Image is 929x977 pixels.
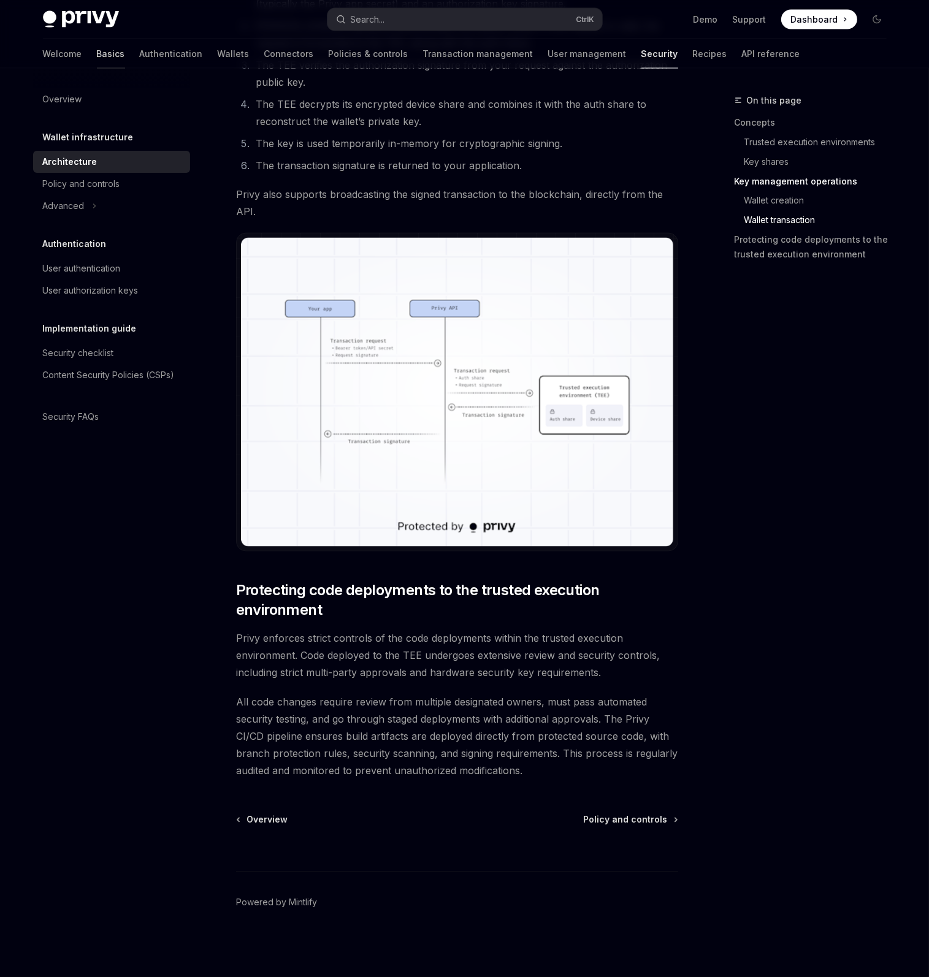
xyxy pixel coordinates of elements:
[43,177,120,191] div: Policy and controls
[218,39,250,69] a: Wallets
[43,130,134,145] h5: Wallet infrastructure
[33,342,190,364] a: Security checklist
[641,39,678,69] a: Security
[576,15,595,25] span: Ctrl K
[33,195,190,217] button: Advanced
[43,346,114,360] div: Security checklist
[33,279,190,302] a: User authorization keys
[236,630,678,682] span: Privy enforces strict controls of the code deployments within the trusted execution environment. ...
[43,368,175,382] div: Content Security Policies (CSPs)
[43,92,82,107] div: Overview
[43,261,121,276] div: User authentication
[735,113,897,132] a: Concepts
[33,88,190,110] a: Overview
[237,814,288,826] a: Overview
[252,56,678,91] li: The TEE verifies the authorization signature from your request against the authorization public key.
[742,39,800,69] a: API reference
[43,11,119,28] img: dark logo
[733,13,767,26] a: Support
[735,172,897,191] a: Key management operations
[43,237,107,251] h5: Authentication
[584,814,677,826] a: Policy and controls
[241,238,673,546] img: Transaction flow
[423,39,533,69] a: Transaction management
[735,132,897,152] a: Trusted execution environments
[236,186,678,221] span: Privy also supports broadcasting the signed transaction to the blockchain, directly from the API.
[781,10,857,29] a: Dashboard
[43,409,99,424] div: Security FAQs
[264,39,314,69] a: Connectors
[351,12,385,27] div: Search...
[329,39,408,69] a: Policies & controls
[791,13,838,26] span: Dashboard
[43,199,85,213] div: Advanced
[735,152,897,172] a: Key shares
[33,151,190,173] a: Architecture
[735,230,897,265] a: Protecting code deployments to the trusted execution environment
[867,10,887,29] button: Toggle dark mode
[236,897,317,909] a: Powered by Mintlify
[33,364,190,386] a: Content Security Policies (CSPs)
[252,96,678,130] li: The TEE decrypts its encrypted device share and combines it with the auth share to reconstruct th...
[140,39,203,69] a: Authentication
[584,814,668,826] span: Policy and controls
[735,191,897,211] a: Wallet creation
[43,283,139,298] div: User authorization keys
[97,39,125,69] a: Basics
[252,157,678,174] li: The transaction signature is returned to your application.
[33,406,190,428] a: Security FAQs
[247,814,288,826] span: Overview
[236,581,678,620] span: Protecting code deployments to the trusted execution environment
[236,694,678,780] span: All code changes require review from multiple designated owners, must pass automated security tes...
[694,13,718,26] a: Demo
[33,173,190,195] a: Policy and controls
[747,93,802,108] span: On this page
[693,39,727,69] a: Recipes
[548,39,627,69] a: User management
[252,135,678,152] li: The key is used temporarily in-memory for cryptographic signing.
[43,154,97,169] div: Architecture
[735,211,897,230] a: Wallet transaction
[43,39,82,69] a: Welcome
[327,9,602,31] button: Search...CtrlK
[43,321,137,336] h5: Implementation guide
[33,257,190,279] a: User authentication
